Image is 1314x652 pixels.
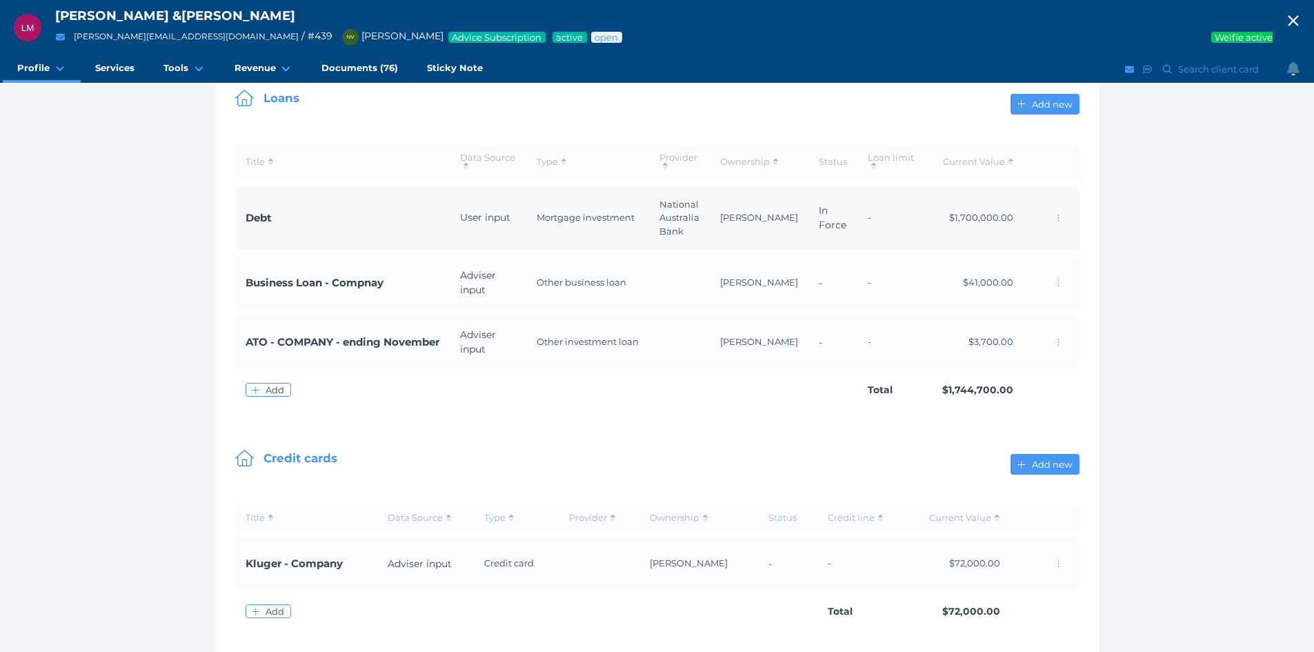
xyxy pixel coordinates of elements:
button: Add new [1011,94,1079,115]
th: Data Source [377,505,474,531]
span: Business Loan - Compnay [246,275,439,291]
button: Add [246,383,291,397]
span: $3,700.00 [968,336,1013,347]
th: Loan limit [857,145,929,179]
span: - [768,557,772,570]
span: $41,000.00 [963,277,1013,288]
span: $1,700,000.00 [949,212,1013,223]
th: Current Value [929,145,1024,179]
th: Provider [559,505,639,531]
span: Add [263,384,290,395]
span: Kluger - Company [246,556,367,572]
span: Sticky Note [427,62,483,74]
span: - [868,277,871,288]
span: Add [263,606,290,617]
span: Loans [263,91,299,105]
button: Search client card [1157,61,1266,78]
span: Documents (76) [321,62,398,74]
span: [PERSON_NAME] [720,277,798,288]
span: Advice Subscription [451,32,543,43]
div: Nancy Vos [342,29,359,46]
th: Status [758,505,817,531]
span: NV [346,34,354,40]
th: Credit line [817,505,914,531]
th: Ownership [710,145,808,179]
span: [PERSON_NAME] [335,30,444,42]
span: / # 439 [301,30,332,42]
span: Add new [1028,99,1077,110]
span: Service package status: Active service agreement in place [555,32,584,43]
span: User input [460,211,510,224]
th: Ownership [639,505,758,531]
button: Email [52,28,69,46]
span: Total [868,384,893,396]
span: - [868,212,871,223]
span: Credit card [484,557,548,571]
span: Add new [1028,459,1077,470]
span: Other investment loan [537,335,639,349]
span: - [868,336,871,347]
a: Documents (76) [307,55,412,83]
span: In Force [819,204,846,231]
th: Data Source [450,145,527,179]
span: Mortgage investment [537,211,639,225]
a: Profile [3,55,81,83]
span: [PERSON_NAME] [650,557,728,569]
span: Adviser input [388,557,452,570]
span: Tools [163,62,188,74]
span: National Australia Bank [659,199,699,237]
span: Welfie active [1214,32,1274,43]
th: Type [474,505,559,531]
span: [PERSON_NAME] [55,8,169,23]
span: Adviser input [460,269,496,296]
th: Title [235,145,450,179]
span: Other business loan [537,276,639,290]
span: Search client card [1175,63,1265,75]
span: Revenue [235,62,276,74]
span: & [PERSON_NAME] [172,8,295,23]
a: Revenue [220,55,307,83]
th: Status [808,145,857,179]
span: Services [95,62,135,74]
th: Current Value [914,505,1011,531]
button: Add [246,604,291,618]
span: Advice status: Review not yet booked in [594,32,619,43]
span: [PERSON_NAME] [720,336,798,347]
span: Total [828,605,853,618]
span: $72,000.00 [949,557,1000,569]
a: [PERSON_NAME][EMAIL_ADDRESS][DOMAIN_NAME] [74,31,299,41]
span: ATO - COMPANY - ending November [246,335,439,350]
th: Provider [649,145,710,179]
span: - [819,336,822,348]
span: Adviser input [460,328,496,355]
div: Leonard Math [14,14,41,41]
button: SMS [1141,61,1155,78]
span: LM [21,23,34,33]
span: $1,744,700.00 [942,384,1013,396]
a: Services [81,55,149,83]
button: Email [1123,61,1137,78]
span: [PERSON_NAME] [720,212,798,223]
th: Title [235,505,377,531]
span: Credit cards [263,451,337,465]
button: Add new [1011,454,1079,475]
span: $72,000.00 [942,605,1000,618]
span: - [819,277,822,289]
span: - [828,557,831,569]
th: Type [526,145,649,179]
span: Debt [246,210,439,226]
span: Profile [17,62,50,74]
